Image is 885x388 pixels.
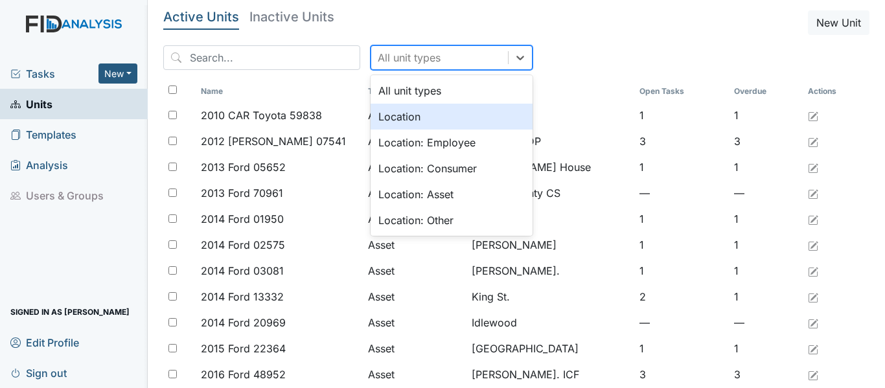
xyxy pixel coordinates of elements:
a: Edit [808,367,818,382]
td: [PERSON_NAME] House [466,154,634,180]
button: New [98,63,137,84]
td: Idlewood [466,310,634,336]
td: Walnut St. [466,206,634,232]
td: Asset [363,361,466,387]
span: 2012 [PERSON_NAME] 07541 [201,133,346,149]
td: 1 [729,206,803,232]
td: Asset [363,154,466,180]
span: 2013 Ford 70961 [201,185,283,201]
th: Toggle SortBy [634,80,729,102]
a: Edit [808,185,818,201]
td: 3 [634,128,729,154]
a: Edit [808,133,818,149]
th: Toggle SortBy [466,80,634,102]
button: New Unit [808,10,869,35]
div: Location: Employee [371,130,533,155]
td: Goldsboro DP [466,128,634,154]
td: Asset [363,336,466,361]
span: Signed in as [PERSON_NAME] [10,302,130,322]
input: Search... [163,45,360,70]
td: Asset [363,284,466,310]
span: 2014 Ford 01950 [201,211,284,227]
span: Analysis [10,155,68,175]
td: 1 [634,102,729,128]
td: 3 [634,361,729,387]
a: Edit [808,237,818,253]
td: 3 [729,361,803,387]
td: — [729,180,803,206]
td: Asset [363,128,466,154]
td: 1 [634,232,729,258]
span: 2010 CAR Toyota 59838 [201,108,322,123]
td: 3 [729,128,803,154]
span: Templates [10,124,76,144]
input: Toggle All Rows Selected [168,86,177,94]
a: Edit [808,211,818,227]
td: [PERSON_NAME]. [466,258,634,284]
div: Location: Consumer [371,155,533,181]
a: Tasks [10,66,98,82]
td: 1 [729,154,803,180]
td: — [634,180,729,206]
a: Edit [808,289,818,304]
td: Asset [363,206,466,232]
td: 1 [729,102,803,128]
td: 1 [729,284,803,310]
span: 2014 Ford 20969 [201,315,286,330]
td: [PERSON_NAME]. ICF [466,361,634,387]
div: Location: Asset [371,181,533,207]
td: 1 [729,336,803,361]
span: Sign out [10,363,67,383]
a: Edit [808,315,818,330]
td: — [729,310,803,336]
td: Asset [363,310,466,336]
td: 1 [634,336,729,361]
span: Units [10,94,52,114]
span: 2015 Ford 22364 [201,341,286,356]
div: All unit types [371,78,533,104]
a: Edit [808,108,818,123]
td: Asset [363,258,466,284]
span: 2016 Ford 48952 [201,367,286,382]
td: Asset [363,102,466,128]
h5: Active Units [163,10,239,23]
td: [PERSON_NAME] [466,232,634,258]
span: 2014 Ford 02575 [201,237,285,253]
td: Wilson County CS [466,180,634,206]
td: [GEOGRAPHIC_DATA] [466,336,634,361]
div: Location: Other [371,207,533,233]
td: Asset [363,232,466,258]
td: King St. [466,284,634,310]
td: 1 [729,232,803,258]
a: Edit [808,341,818,356]
span: Edit Profile [10,332,79,352]
td: 1 [634,258,729,284]
span: 2014 Ford 03081 [201,263,284,279]
div: All unit types [378,50,441,65]
th: Toggle SortBy [363,80,466,102]
a: Edit [808,159,818,175]
td: 1 [634,206,729,232]
td: 1 [729,258,803,284]
td: Green Tee [466,102,634,128]
a: Edit [808,263,818,279]
span: 2013 Ford 05652 [201,159,286,175]
span: 2014 Ford 13332 [201,289,284,304]
h5: Inactive Units [249,10,334,23]
div: Location [371,104,533,130]
th: Actions [803,80,868,102]
th: Toggle SortBy [729,80,803,102]
td: Asset [363,180,466,206]
td: 1 [634,154,729,180]
td: 2 [634,284,729,310]
th: Toggle SortBy [196,80,363,102]
td: — [634,310,729,336]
